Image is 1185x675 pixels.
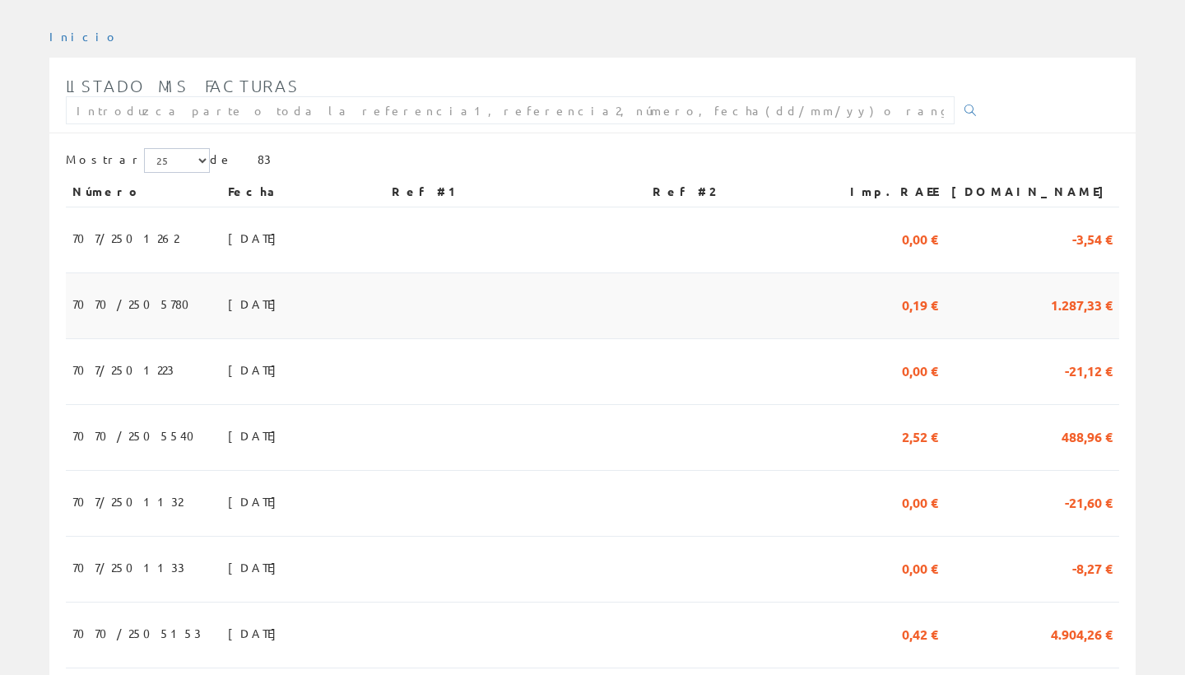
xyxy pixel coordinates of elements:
span: [DATE] [228,421,285,449]
span: 2,52 € [902,421,938,449]
span: -21,12 € [1065,356,1113,384]
select: Mostrar [144,148,210,173]
th: Ref #1 [385,177,645,207]
span: [DATE] [228,553,285,581]
span: -3,54 € [1072,224,1113,252]
span: 707/2501262 [72,224,179,252]
span: 488,96 € [1062,421,1113,449]
span: 0,00 € [902,553,938,581]
span: [DATE] [228,290,285,318]
span: [DATE] [228,619,285,647]
span: -8,27 € [1072,553,1113,581]
span: [DATE] [228,356,285,384]
span: 4.904,26 € [1051,619,1113,647]
input: Introduzca parte o toda la referencia1, referencia2, número, fecha(dd/mm/yy) o rango de fechas(dd... [66,96,955,124]
th: Número [66,177,221,207]
span: 707/2501133 [72,553,184,581]
div: de 83 [66,148,1119,177]
a: Inicio [49,29,119,44]
span: 7070/2505153 [72,619,201,647]
th: Imp.RAEE [821,177,945,207]
span: 7070/2505540 [72,421,204,449]
th: [DOMAIN_NAME] [945,177,1119,207]
span: 0,00 € [902,224,938,252]
span: Listado mis facturas [66,76,300,95]
span: [DATE] [228,487,285,515]
span: 0,00 € [902,356,938,384]
span: [DATE] [228,224,285,252]
span: 707/2501223 [72,356,174,384]
span: 0,00 € [902,487,938,515]
span: 0,42 € [902,619,938,647]
span: 707/2501132 [72,487,183,515]
span: -21,60 € [1065,487,1113,515]
span: 7070/2505780 [72,290,199,318]
span: 1.287,33 € [1051,290,1113,318]
label: Mostrar [66,148,210,173]
th: Fecha [221,177,385,207]
th: Ref #2 [646,177,821,207]
span: 0,19 € [902,290,938,318]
